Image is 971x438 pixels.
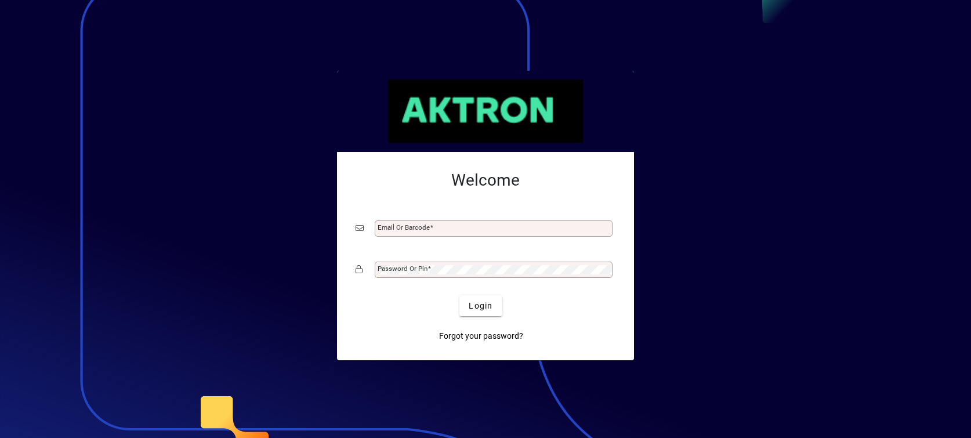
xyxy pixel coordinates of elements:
[459,295,502,316] button: Login
[378,265,427,273] mat-label: Password or Pin
[356,171,615,190] h2: Welcome
[439,330,523,342] span: Forgot your password?
[378,223,430,231] mat-label: Email or Barcode
[434,325,528,346] a: Forgot your password?
[469,300,492,312] span: Login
